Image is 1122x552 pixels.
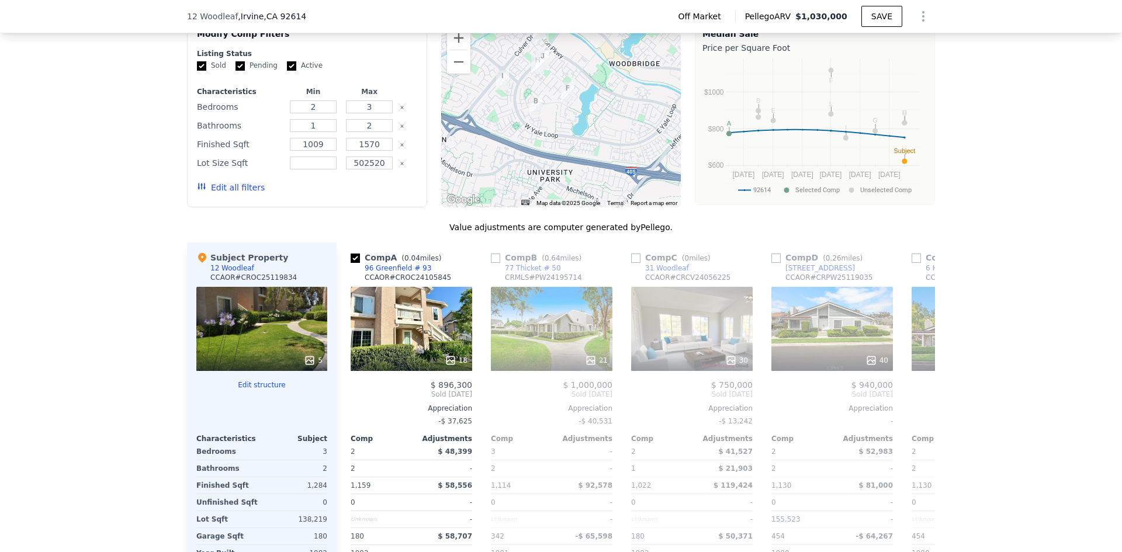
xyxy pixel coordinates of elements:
[832,434,893,443] div: Adjustments
[631,252,715,263] div: Comp C
[702,56,927,202] div: A chart.
[197,182,265,193] button: Edit all filters
[756,97,760,104] text: B
[912,390,1033,399] span: Sold [DATE]
[902,109,907,116] text: H
[858,481,893,489] span: $ 81,000
[365,263,431,273] div: 96 Greenfield # 93
[210,263,254,273] div: 12 Woodleaf
[677,254,715,262] span: ( miles)
[238,11,306,22] span: , Irvine
[491,498,496,506] span: 0
[826,254,841,262] span: 0.26
[554,460,612,477] div: -
[912,263,988,273] a: 6 Havenwood # 3
[491,434,552,443] div: Comp
[926,273,1012,282] div: CCAOR # CROC24179987
[196,434,262,443] div: Characteristics
[785,263,855,273] div: [STREET_ADDRESS]
[912,5,935,28] button: Show Options
[196,443,259,460] div: Bedrooms
[236,61,245,71] input: Pending
[431,380,472,390] span: $ 896,300
[196,380,327,390] button: Edit structure
[536,200,600,206] span: Map data ©2025 Google
[771,434,832,443] div: Comp
[491,460,549,477] div: 2
[197,117,283,134] div: Bathrooms
[753,186,771,194] text: 92614
[304,355,323,366] div: 5
[444,192,483,207] img: Google
[718,464,753,473] span: $ 21,903
[447,26,470,50] button: Zoom in
[856,532,893,540] span: -$ 64,267
[563,380,612,390] span: $ 1,000,000
[521,200,529,205] button: Keyboard shortcuts
[351,532,364,540] span: 180
[631,263,689,273] a: 31 Woodleaf
[771,532,785,540] span: 454
[631,447,636,456] span: 2
[438,447,472,456] span: $ 48,399
[400,143,404,147] button: Clear
[727,120,732,127] text: A
[438,481,472,489] span: $ 58,556
[575,532,612,540] span: -$ 65,598
[714,481,753,489] span: $ 119,424
[694,511,753,527] div: -
[491,404,612,413] div: Appreciation
[351,263,431,273] a: 96 Greenfield # 93
[878,171,901,179] text: [DATE]
[762,171,784,179] text: [DATE]
[236,61,278,71] label: Pending
[872,117,878,124] text: G
[414,494,472,511] div: -
[505,273,582,282] div: CRMLS # PW24195714
[187,11,238,22] span: 12 Woodleaf
[264,443,327,460] div: 3
[692,434,753,443] div: Adjustments
[719,417,753,425] span: -$ 13,242
[491,532,504,540] span: 342
[912,252,1006,263] div: Comp E
[631,460,690,477] div: 1
[438,532,472,540] span: $ 58,707
[196,511,259,527] div: Lot Sqft
[771,413,893,429] div: -
[860,186,912,194] text: Unselected Comp
[912,404,1033,413] div: Appreciation
[210,273,297,282] div: CCAOR # CROC25119834
[262,434,327,443] div: Subject
[694,494,753,511] div: -
[631,434,692,443] div: Comp
[631,498,636,506] span: 0
[397,254,446,262] span: ( miles)
[771,515,801,523] span: 155,523
[400,105,404,110] button: Clear
[351,390,472,399] span: Sold [DATE]
[414,460,472,477] div: -
[414,511,472,527] div: -
[196,477,259,494] div: Finished Sqft
[554,494,612,511] div: -
[400,161,404,166] button: Clear
[447,50,470,74] button: Zoom out
[771,252,867,263] div: Comp D
[757,103,760,110] text: J
[438,417,472,425] span: -$ 37,625
[631,390,753,399] span: Sold [DATE]
[912,511,970,527] div: Unknown
[795,12,847,21] span: $1,030,000
[894,147,915,154] text: Subject
[858,447,893,456] span: $ 52,983
[197,28,417,49] div: Modify Comp Filters
[702,28,927,40] div: Median Sale
[631,200,677,206] a: Report a map error
[445,355,467,366] div: 18
[531,54,544,74] div: 77 S Havenwood Unit 27
[351,460,409,477] div: 2
[684,254,689,262] span: 0
[791,171,813,179] text: [DATE]
[196,460,259,477] div: Bathrooms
